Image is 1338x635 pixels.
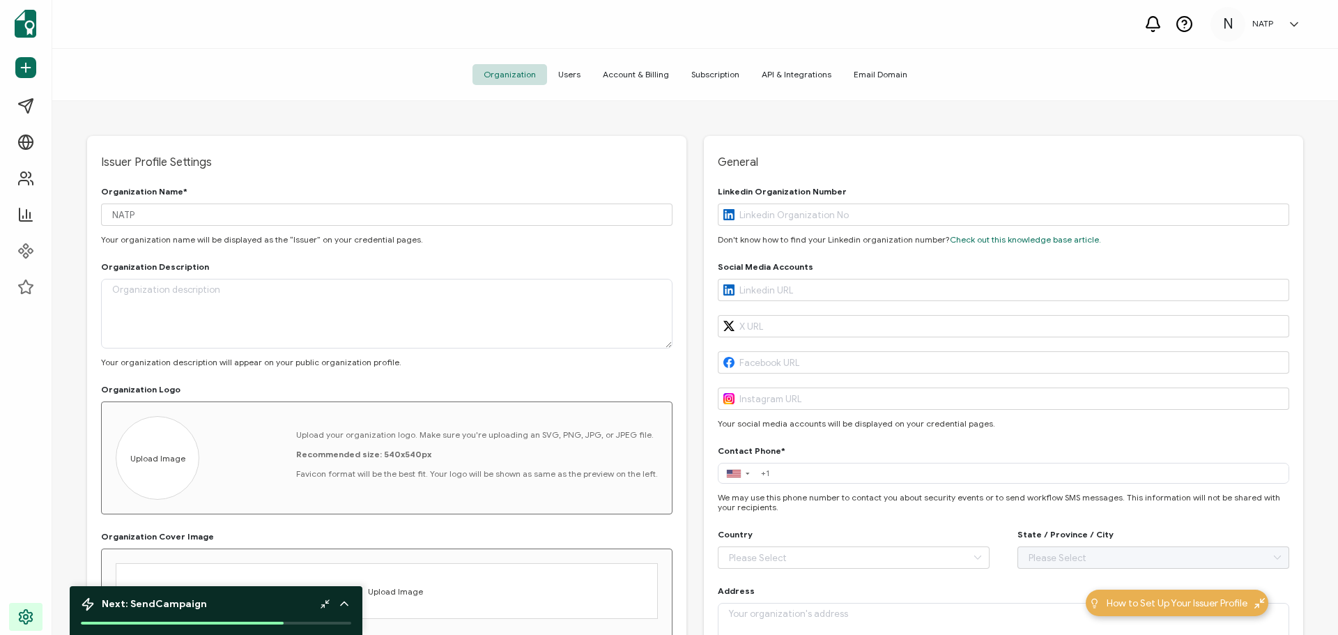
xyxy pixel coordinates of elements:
span: N [1223,14,1233,35]
span: Users [547,64,592,85]
input: Organization name [101,204,672,226]
h5: NATP [1252,19,1273,29]
img: minimize-icon.svg [1254,598,1265,609]
p: Don't know how to find your Linkedin organization number? [718,235,1289,245]
img: sertifier-logomark-colored.svg [15,10,36,38]
span: ▼ [744,470,751,475]
h2: Organization Cover Image [101,532,214,542]
span: Account & Billing [592,64,680,85]
h2: Organization Description [101,262,209,272]
span: API & Integrations [751,64,843,85]
h2: Social Media Accounts [718,262,813,272]
input: Please Select [718,546,990,569]
a: Check out this knowledge base article. [950,234,1101,245]
span: Issuer Profile Settings [101,155,672,169]
span: Upload Image [130,453,185,464]
span: Upload Image [368,586,423,597]
iframe: Chat Widget [1268,568,1338,635]
p: We may use this phone number to contact you about security events or to send workflow SMS message... [718,493,1289,512]
h2: Organization Logo [101,385,180,395]
input: Facebook URL [718,351,1289,374]
h2: Contact Phone* [718,446,785,456]
input: Linkedin Organization No [718,204,1289,226]
input: Linkedin URL [718,279,1289,301]
h2: Address [718,586,755,596]
input: Please Select [1017,546,1289,569]
p: Upload your organization logo. Make sure you're uploading an SVG, PNG, JPG, or JPEG file. Favicon... [296,430,658,479]
span: Organization [472,64,547,85]
span: Subscription [680,64,751,85]
h2: Country [718,530,753,540]
p: Your social media accounts will be displayed on your credential pages. [718,419,1289,429]
span: General [718,155,1289,169]
h2: Organization Name* [101,187,187,197]
img: Linkedin logo [723,209,735,220]
input: 5xx [756,466,1289,481]
span: How to Set Up Your Issuer Profile [1107,596,1247,611]
h2: Linkedin Organization Number [718,187,847,197]
p: Your organization description will appear on your public organization profile. [101,358,672,367]
input: X URL [718,315,1289,337]
b: Campaign [155,598,207,610]
span: Next: Send [102,598,207,610]
input: Instagram URL [718,388,1289,410]
p: Your organization name will be displayed as the “Issuer” on your credential pages. [101,235,672,245]
b: Recommended size: 540x540px [296,449,431,459]
h2: State / Province / City [1017,530,1114,540]
span: Email Domain [843,64,918,85]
